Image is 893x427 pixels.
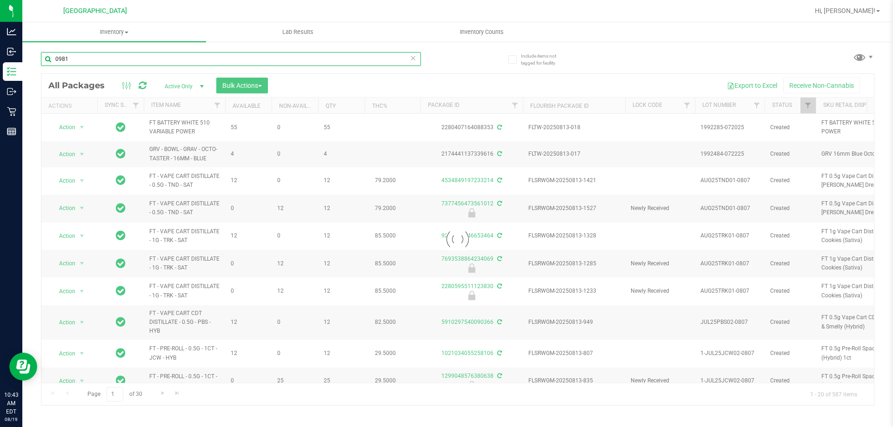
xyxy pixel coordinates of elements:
[270,28,326,36] span: Lab Results
[7,107,16,116] inline-svg: Retail
[447,28,516,36] span: Inventory Counts
[390,22,573,42] a: Inventory Counts
[4,416,18,423] p: 08/19
[22,22,206,42] a: Inventory
[9,353,37,381] iframe: Resource center
[7,27,16,36] inline-svg: Analytics
[7,127,16,136] inline-svg: Reports
[410,52,416,64] span: Clear
[41,52,421,66] input: Search Package ID, Item Name, SKU, Lot or Part Number...
[22,28,206,36] span: Inventory
[7,87,16,96] inline-svg: Outbound
[815,7,875,14] span: Hi, [PERSON_NAME]!
[521,53,567,66] span: Include items not tagged for facility
[63,7,127,15] span: [GEOGRAPHIC_DATA]
[7,67,16,76] inline-svg: Inventory
[4,391,18,416] p: 10:43 AM EDT
[206,22,390,42] a: Lab Results
[7,47,16,56] inline-svg: Inbound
